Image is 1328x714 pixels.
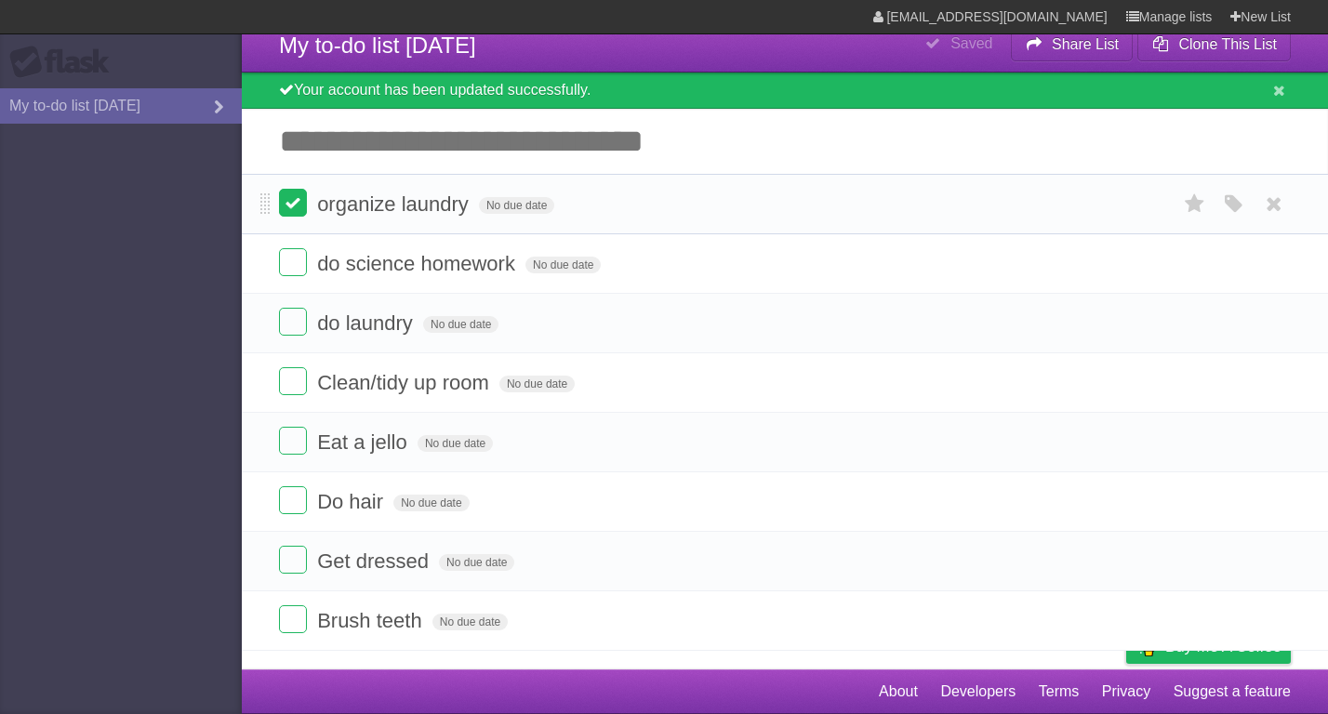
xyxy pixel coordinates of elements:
span: Get dressed [317,549,433,573]
span: No due date [479,197,554,214]
label: Done [279,427,307,455]
span: No due date [439,554,514,571]
span: do laundry [317,311,418,335]
button: Share List [1011,28,1134,61]
span: Buy me a coffee [1165,630,1282,663]
span: No due date [432,614,508,630]
span: My to-do list [DATE] [279,33,476,58]
span: Do hair [317,490,388,513]
span: No due date [423,316,498,333]
a: Developers [940,674,1016,709]
label: Done [279,367,307,395]
span: Clean/tidy up room [317,371,494,394]
span: organize laundry [317,192,473,216]
button: Clone This List [1137,28,1291,61]
div: Your account has been updated successfully. [242,73,1328,109]
label: Done [279,308,307,336]
span: Brush teeth [317,609,427,632]
a: Suggest a feature [1174,674,1291,709]
span: No due date [525,257,601,273]
label: Done [279,189,307,217]
label: Done [279,605,307,633]
label: Done [279,248,307,276]
a: Privacy [1102,674,1150,709]
a: Terms [1039,674,1080,709]
div: Flask [9,46,121,79]
span: Eat a jello [317,430,412,454]
span: No due date [499,376,575,392]
b: Clone This List [1178,36,1277,52]
a: About [879,674,918,709]
span: do science homework [317,252,520,275]
b: Saved [950,35,992,51]
label: Done [279,486,307,514]
label: Star task [1177,189,1213,219]
span: No due date [418,435,493,452]
label: Done [279,546,307,574]
b: Share List [1052,36,1119,52]
span: No due date [393,495,469,511]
